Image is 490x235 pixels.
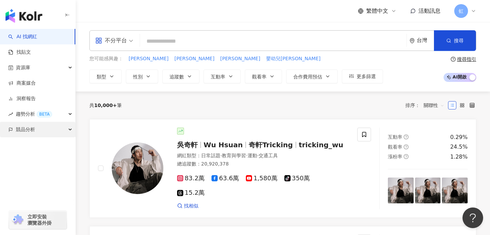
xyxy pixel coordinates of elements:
div: 1.28% [450,153,468,161]
button: [PERSON_NAME] [128,55,169,63]
span: 350萬 [284,175,310,182]
img: logo [6,9,42,23]
span: 教育與學習 [222,153,246,158]
span: 更多篩選 [357,74,376,79]
button: 性別 [126,70,158,83]
span: 63.6萬 [211,175,239,182]
span: · [246,153,247,158]
div: 台灣 [417,38,434,43]
span: 10,000+ [94,103,117,108]
span: environment [410,38,415,43]
span: 關聯性 [424,100,444,111]
button: 追蹤數 [162,70,199,83]
a: KOL Avatar吳奇軒Wu Hsuan奇軒Trickingtricking_wu網紅類型：日常話題·教育與學習·運動·交通工具總追蹤數：20,920,37883.2萬63.6萬1,580萬3... [89,119,476,218]
img: chrome extension [11,214,24,225]
span: · [220,153,222,158]
span: 嬰幼兒[PERSON_NAME] [266,55,320,62]
span: 您可能感興趣： [89,55,123,62]
img: post-image [415,178,441,203]
button: 搜尋 [434,30,476,51]
button: 合作費用預估 [286,70,338,83]
span: 活動訊息 [418,8,440,14]
div: 不分平台 [95,35,127,46]
span: 類型 [97,74,106,79]
a: 找貼文 [8,49,31,56]
button: [PERSON_NAME] [174,55,215,63]
span: 競品分析 [16,122,35,137]
span: question-circle [404,154,409,159]
iframe: Help Scout Beacon - Open [462,207,483,228]
span: question-circle [404,135,409,139]
span: 觀看率 [388,144,402,150]
button: 更多篩選 [342,70,383,83]
span: 83.2萬 [177,175,205,182]
span: · [257,153,259,158]
span: tricking_wu [299,141,344,149]
span: 虹 [459,7,464,15]
img: post-image [388,178,414,203]
div: 0.29% [450,133,468,141]
span: 互動率 [211,74,225,79]
button: 嬰幼兒[PERSON_NAME] [266,55,321,63]
a: 商案媒合 [8,80,36,87]
span: 15.2萬 [177,189,205,196]
span: 1,580萬 [246,175,277,182]
span: 繁體中文 [366,7,388,15]
span: 互動率 [388,134,402,140]
span: 交通工具 [259,153,278,158]
span: [PERSON_NAME] [174,55,214,62]
img: post-image [442,178,468,203]
span: [PERSON_NAME] [129,55,168,62]
span: 趨勢分析 [16,106,52,122]
a: searchAI 找網紅 [8,33,37,40]
span: 日常話題 [201,153,220,158]
span: Wu Hsuan [204,141,243,149]
span: question-circle [404,145,409,149]
img: KOL Avatar [112,142,163,194]
div: 總追蹤數 ： 20,920,378 [177,161,349,168]
span: 漲粉率 [388,154,402,159]
a: 找相似 [177,203,198,210]
span: 觀看率 [252,74,266,79]
span: 吳奇軒 [177,141,198,149]
span: 運動 [248,153,257,158]
button: 互動率 [204,70,241,83]
span: appstore [95,37,102,44]
button: [PERSON_NAME] [220,55,261,63]
div: 共 筆 [89,103,122,108]
span: 立即安裝 瀏覽器外掛 [28,214,52,226]
a: chrome extension立即安裝 瀏覽器外掛 [9,211,67,229]
span: rise [8,112,13,117]
button: 觀看率 [245,70,282,83]
span: 奇軒Tricking [249,141,293,149]
button: 類型 [89,70,122,83]
span: 搜尋 [454,38,464,43]
span: 性別 [133,74,143,79]
div: 排序： [405,100,448,111]
span: 合作費用預估 [293,74,322,79]
span: [PERSON_NAME] [220,55,260,62]
div: 24.5% [450,143,468,151]
div: 網紅類型 ： [177,152,349,159]
span: 找相似 [184,203,198,210]
span: question-circle [451,57,456,62]
span: 追蹤數 [170,74,184,79]
div: BETA [36,111,52,118]
span: 資源庫 [16,60,30,75]
a: 洞察報告 [8,95,36,102]
div: 搜尋指引 [457,56,476,62]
